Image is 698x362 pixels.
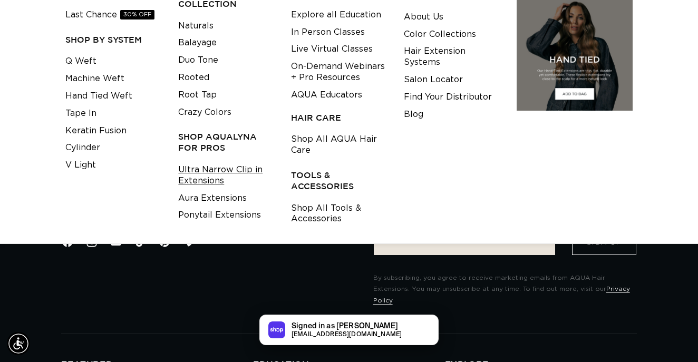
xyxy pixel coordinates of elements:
a: Ponytail Extensions [178,207,261,224]
a: Root Tap [178,86,217,104]
a: Privacy Policy [373,286,630,304]
a: On-Demand Webinars + Pro Resources [291,58,387,86]
a: Blog [404,106,423,123]
h3: SHOP BY SYSTEM [65,34,162,45]
a: Q Weft [65,53,96,70]
div: Accessibility Menu [7,332,30,355]
a: Tape In [65,105,96,122]
a: Machine Weft [65,70,124,87]
a: Salon Locator [404,71,463,89]
a: AQUA Educators [291,86,362,104]
a: About Us [404,8,443,26]
a: Crazy Colors [178,104,231,121]
a: Last Chance30% OFF [65,6,154,24]
a: Cylinder [65,139,100,156]
span: 30% OFF [120,10,154,19]
a: Keratin Fusion [65,122,127,140]
a: Shop All AQUA Hair Care [291,131,387,159]
a: Explore all Education [291,6,381,24]
h3: Shop AquaLyna for Pros [178,131,275,153]
a: Live Virtual Classes [291,41,373,58]
h3: HAIR CARE [291,112,387,123]
a: Ultra Narrow Clip in Extensions [178,161,275,190]
a: Balayage [178,34,217,52]
a: Find Your Distributor [404,89,492,106]
a: Naturals [178,17,214,35]
h3: TOOLS & ACCESSORIES [291,170,387,192]
a: Duo Tone [178,52,218,69]
a: Hand Tied Weft [65,87,132,105]
p: By subscribing, you agree to receive marketing emails from AQUA Hair Extensions. You may unsubscr... [373,272,637,307]
a: Rooted [178,69,209,86]
a: V Light [65,156,96,174]
a: In Person Classes [291,24,365,41]
a: Hair Extension Systems [404,43,500,71]
a: Shop All Tools & Accessories [291,200,387,228]
a: Aura Extensions [178,190,247,207]
a: Color Collections [404,26,476,43]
